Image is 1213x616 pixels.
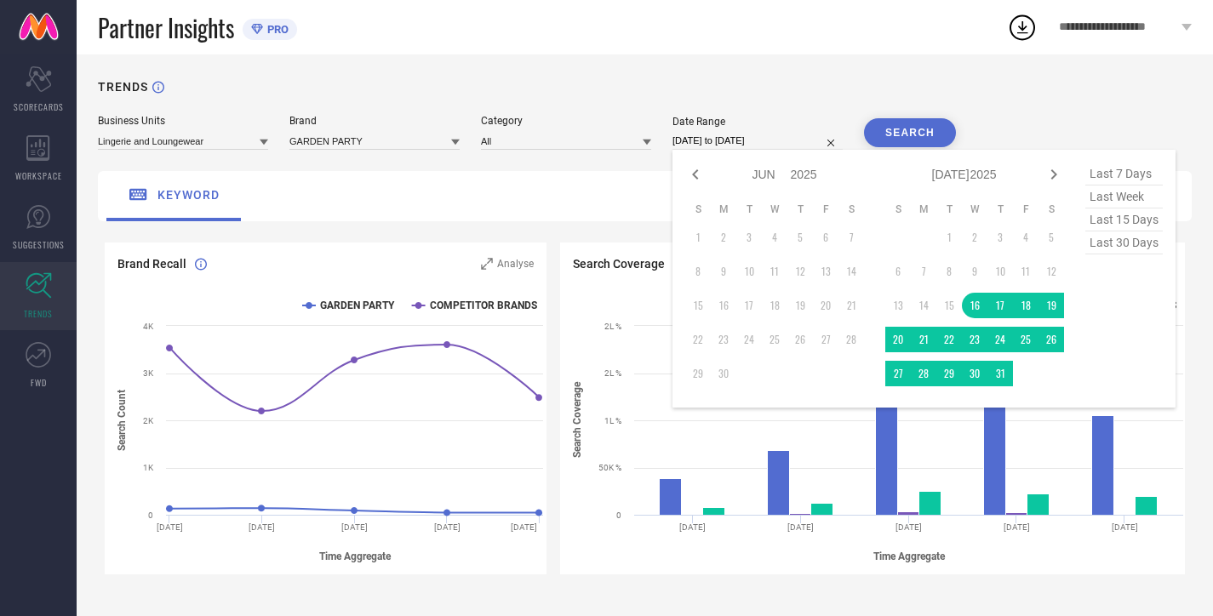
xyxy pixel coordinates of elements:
td: Thu Jul 31 2025 [987,361,1013,386]
th: Monday [711,202,736,216]
td: Fri Jun 27 2025 [813,327,838,352]
th: Wednesday [762,202,787,216]
td: Thu Jun 26 2025 [787,327,813,352]
th: Saturday [1038,202,1064,216]
td: Mon Jul 28 2025 [911,361,936,386]
td: Wed Jul 30 2025 [962,361,987,386]
th: Tuesday [936,202,962,216]
td: Sat Jun 21 2025 [838,293,864,318]
text: [DATE] [1004,522,1030,532]
span: Partner Insights [98,10,234,45]
td: Tue Jun 10 2025 [736,259,762,284]
td: Sun Jun 22 2025 [685,327,711,352]
td: Mon Jul 07 2025 [911,259,936,284]
td: Thu Jun 05 2025 [787,225,813,250]
td: Fri Jul 04 2025 [1013,225,1038,250]
button: SEARCH [864,118,956,147]
td: Tue Jul 08 2025 [936,259,962,284]
tspan: Time Aggregate [319,550,392,562]
svg: Zoom [481,258,493,270]
td: Tue Jul 29 2025 [936,361,962,386]
td: Mon Jul 21 2025 [911,327,936,352]
text: [DATE] [341,522,368,532]
th: Wednesday [962,202,987,216]
input: Select date range [672,132,843,150]
text: 50K % [598,463,621,472]
td: Mon Jun 09 2025 [711,259,736,284]
td: Fri Jul 18 2025 [1013,293,1038,318]
td: Tue Jul 22 2025 [936,327,962,352]
span: SCORECARDS [14,100,64,113]
tspan: Time Aggregate [873,550,946,562]
text: 4K [143,322,154,331]
td: Fri Jul 25 2025 [1013,327,1038,352]
text: 2L % [604,322,621,331]
div: Open download list [1007,12,1038,43]
td: Fri Jun 06 2025 [813,225,838,250]
span: WORKSPACE [15,169,62,182]
div: Business Units [98,115,268,127]
td: Mon Jun 23 2025 [711,327,736,352]
text: [DATE] [1112,522,1138,532]
td: Wed Jun 11 2025 [762,259,787,284]
th: Sunday [685,202,711,216]
span: last 7 days [1085,163,1163,185]
th: Tuesday [736,202,762,216]
span: Analyse [497,258,534,270]
text: [DATE] [434,522,461,532]
tspan: Search Count [116,390,128,451]
td: Sat Jul 05 2025 [1038,225,1064,250]
text: 0 [148,510,153,520]
td: Mon Jun 16 2025 [711,293,736,318]
td: Tue Jul 15 2025 [936,293,962,318]
td: Sun Jul 13 2025 [885,293,911,318]
text: [DATE] [787,522,814,532]
span: last week [1085,185,1163,208]
td: Wed Jul 23 2025 [962,327,987,352]
td: Tue Jun 03 2025 [736,225,762,250]
td: Mon Jun 30 2025 [711,361,736,386]
span: TRENDS [24,307,53,320]
text: 0 [616,510,621,520]
th: Friday [813,202,838,216]
td: Sun Jul 27 2025 [885,361,911,386]
div: Brand [289,115,460,127]
td: Sun Jun 15 2025 [685,293,711,318]
span: last 15 days [1085,208,1163,231]
text: COMPETITOR BRANDS [430,299,537,311]
text: [DATE] [157,522,183,532]
span: Brand Recall [117,257,186,271]
td: Wed Jul 09 2025 [962,259,987,284]
td: Fri Jun 13 2025 [813,259,838,284]
span: SUGGESTIONS [13,238,65,251]
span: Search Coverage [573,257,665,271]
text: [DATE] [249,522,275,532]
th: Saturday [838,202,864,216]
td: Wed Jul 02 2025 [962,225,987,250]
text: [DATE] [511,522,537,532]
td: Thu Jun 19 2025 [787,293,813,318]
td: Mon Jun 02 2025 [711,225,736,250]
th: Monday [911,202,936,216]
th: Sunday [885,202,911,216]
td: Tue Jun 24 2025 [736,327,762,352]
span: keyword [157,188,220,202]
td: Tue Jun 17 2025 [736,293,762,318]
td: Sun Jun 08 2025 [685,259,711,284]
th: Thursday [787,202,813,216]
div: Category [481,115,651,127]
tspan: Search Coverage [571,382,583,459]
td: Wed Jun 25 2025 [762,327,787,352]
td: Thu Jul 03 2025 [987,225,1013,250]
td: Sat Jul 12 2025 [1038,259,1064,284]
td: Sat Jun 07 2025 [838,225,864,250]
td: Fri Jun 20 2025 [813,293,838,318]
text: GARDEN PARTY [320,299,395,311]
div: Date Range [672,116,843,128]
td: Thu Jul 10 2025 [987,259,1013,284]
div: Previous month [685,164,706,185]
td: Sat Jul 26 2025 [1038,327,1064,352]
td: Wed Jul 16 2025 [962,293,987,318]
td: Thu Jul 24 2025 [987,327,1013,352]
td: Wed Jun 04 2025 [762,225,787,250]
